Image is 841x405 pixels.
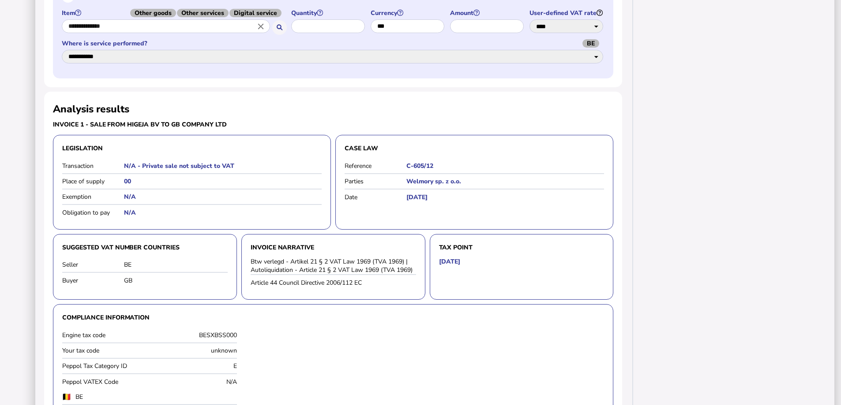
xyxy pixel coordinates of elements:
label: Item [62,9,287,17]
h5: C‑605/12 [406,162,604,170]
div: N/A [152,378,237,386]
label: Date [345,193,406,201]
h3: Invoice 1 - sale from Higeja bv to GB Company Ltd [53,120,331,129]
label: Reference [345,162,406,170]
label: Parties [345,177,406,186]
h5: Welmory sp. z o.o. [406,177,604,186]
h5: [DATE] [439,257,460,266]
label: Peppol VATEX Code [62,378,147,386]
label: Currency [371,9,446,17]
span: Other goods [130,9,176,17]
label: BE [75,393,168,401]
h5: 00 [124,177,131,186]
label: Engine tax code [62,331,147,339]
h3: Case law [345,144,604,152]
div: E [152,362,237,370]
h3: Suggested VAT number countries [62,243,228,251]
label: Peppol Tax Category ID [62,362,147,370]
span: Other services [177,9,229,17]
h5: [DATE] [406,193,604,201]
h3: Tax point [439,243,604,251]
div: BESXBSS000 [152,331,237,339]
label: Transaction [62,162,124,170]
h3: Invoice narrative [251,243,416,251]
h5: N/A - Private sale not subject to VAT [124,162,322,170]
div: Article 44 Council Directive 2006/112 EC [251,279,416,287]
button: Search for an item by HS code or use natural language description [272,20,287,35]
div: Btw verlegd - Artikel 21 § 2 VAT Law 1969 (TVA 1969) | Autoliquidation - Article 21 § 2 VAT Law 1... [251,257,416,274]
label: Place of supply [62,177,124,186]
label: Quantity [291,9,366,17]
h3: Legislation [62,144,322,152]
h3: Compliance information [62,313,604,321]
label: Where is service performed? [62,39,604,48]
label: Obligation to pay [62,208,124,217]
h2: Analysis results [53,102,129,116]
div: BE [124,260,228,269]
label: User-defined VAT rate [529,9,604,17]
span: BE [582,39,599,48]
div: GB [124,276,228,285]
label: Buyer [62,276,124,285]
img: be.png [62,394,71,400]
label: Seller [62,260,124,269]
label: Your tax code [62,346,147,355]
h5: N/A [124,208,322,217]
label: Amount [450,9,525,17]
label: Exemption [62,193,124,201]
span: Digital service [229,9,282,17]
i: Close [256,22,266,31]
h5: N/A [124,193,322,201]
div: unknown [152,346,237,355]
